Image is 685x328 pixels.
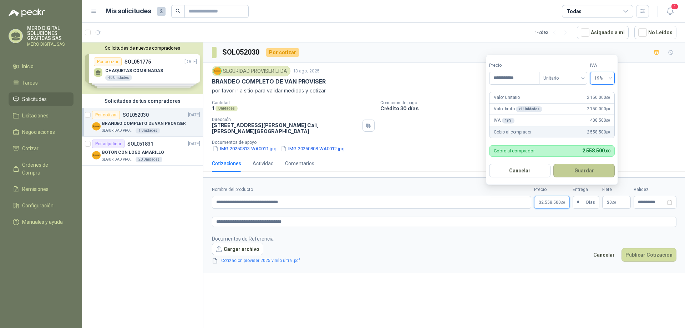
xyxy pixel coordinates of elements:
div: Por adjudicar [92,140,125,148]
div: Todas [567,7,582,15]
span: 2.558.500 [587,129,610,136]
a: Negociaciones [9,125,73,139]
span: Inicio [22,62,34,70]
a: Remisiones [9,182,73,196]
p: Condición de pago [380,100,682,105]
span: 2.558.500 [541,200,565,205]
a: Configuración [9,199,73,212]
span: Manuales y ayuda [22,218,63,226]
p: Cantidad [212,100,375,105]
span: 2.150.000 [587,94,610,101]
a: Por cotizarSOL052030[DATE] Company LogoBRANDEO COMPLETO DE VAN PROVISERSEGURIDAD PROVISER LTDA1 U... [82,108,203,137]
label: Precio [489,62,539,69]
span: $ [607,200,609,205]
button: Guardar [553,164,615,177]
span: 2 [157,7,166,16]
span: Órdenes de Compra [22,161,67,177]
div: 1 Unidades [136,128,160,133]
img: Company Logo [213,67,221,75]
a: Cotizacion proviser 2025 vinilo ultra .pdf [218,257,303,264]
a: Por adjudicarSOL051831[DATE] Company LogoBOTON CON LOGO AMARILLOSEGURIDAD PROVISER LTDA20 Unidades [82,137,203,166]
div: Cotizaciones [212,160,241,167]
div: 20 Unidades [136,157,162,162]
span: 19% [594,73,610,84]
button: IMG-20250808-WA0012.jpg [280,145,345,152]
p: SOL051831 [127,141,153,146]
p: SOL052030 [123,112,149,117]
p: Documentos de Referencia [212,235,311,243]
span: 2.558.500 [582,148,610,153]
span: Cotizar [22,145,39,152]
span: ,00 [606,118,610,122]
span: 0 [609,200,616,205]
button: 1 [664,5,676,18]
p: Crédito 30 días [380,105,682,111]
a: Cotizar [9,142,73,155]
button: Publicar Cotización [621,248,676,262]
span: Solicitudes [22,95,47,103]
p: BRANDEO COMPLETO DE VAN PROVISER [212,78,326,85]
span: 408.500 [590,117,610,124]
p: 1 [212,105,214,111]
p: Valor Unitario [494,94,520,101]
p: Documentos de apoyo [212,140,682,145]
button: Cancelar [489,164,550,177]
label: Flete [602,186,631,193]
a: Inicio [9,60,73,73]
div: Por cotizar [92,111,120,119]
p: por favor ir a sitio para validar medidas y cotizar [212,87,676,95]
a: Tareas [9,76,73,90]
a: Manuales y ayuda [9,215,73,229]
p: IVA [494,117,514,124]
p: BOTON CON LOGO AMARILLO [102,149,164,156]
img: Company Logo [92,122,101,131]
p: MERO DIGITAL SOLUCIONES GRAFICAS SAS [27,26,73,41]
p: MERO DIGITAL SAS [27,42,73,46]
span: 2.150.000 [587,106,610,112]
span: Configuración [22,202,54,210]
a: Licitaciones [9,109,73,122]
span: ,00 [612,201,616,205]
span: ,00 [561,201,565,205]
span: Negociaciones [22,128,55,136]
p: [DATE] [188,141,200,147]
span: 1 [671,3,679,10]
p: Dirección [212,117,360,122]
p: Cobro al comprador [494,129,531,136]
p: SEGURIDAD PROVISER LTDA [102,157,134,162]
a: Órdenes de Compra [9,158,73,180]
span: ,00 [606,96,610,100]
button: IMG-20250813-WA0011.jpg [212,145,277,152]
button: Cancelar [589,248,619,262]
div: 19 % [502,118,515,123]
p: $2.558.500,00 [534,196,570,209]
div: Comentarios [285,160,314,167]
span: Licitaciones [22,112,49,120]
span: Días [586,196,595,208]
div: Actividad [253,160,274,167]
img: Company Logo [92,151,101,160]
span: Unitario [543,73,583,84]
span: Remisiones [22,185,49,193]
h1: Mis solicitudes [106,6,151,16]
div: SEGURIDAD PROVISER LTDA [212,66,290,76]
p: SEGURIDAD PROVISER LTDA [102,128,134,133]
h3: SOL052030 [222,47,260,58]
p: 13 ago, 2025 [293,68,320,75]
p: [DATE] [188,112,200,118]
label: Nombre del producto [212,186,531,193]
span: ,00 [604,149,610,153]
button: Solicitudes de nuevos compradores [85,45,200,51]
div: Por cotizar [266,48,299,57]
div: Solicitudes de tus compradores [82,94,203,108]
label: Entrega [573,186,599,193]
div: Solicitudes de nuevos compradoresPor cotizarSOL051775[DATE] CHAQUETAS COMBINADAS40 UnidadesPor co... [82,42,203,94]
span: ,00 [606,107,610,111]
button: Cargar archivo [212,243,263,256]
p: $ 0,00 [602,196,631,209]
p: BRANDEO COMPLETO DE VAN PROVISER [102,120,186,127]
label: Validez [634,186,676,193]
label: IVA [590,62,615,69]
div: 1 - 2 de 2 [535,27,571,38]
span: Tareas [22,79,38,87]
